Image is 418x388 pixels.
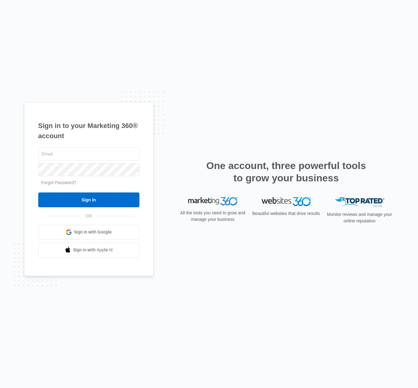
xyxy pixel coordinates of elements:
span: Sign in with Google [74,229,112,235]
a: Forgot Password? [41,180,77,185]
p: Monitor reviews and manage your online reputation [325,211,394,224]
a: Sign in with Google [38,225,139,240]
p: All the tools you need to grow and manage your business [178,210,247,223]
img: Websites 360 [262,197,311,206]
img: Top Rated Local [335,197,384,207]
span: OR [81,213,96,219]
input: Sign In [38,192,139,207]
img: Marketing 360 [188,197,238,206]
h2: One account, three powerful tools to grow your business [205,159,368,184]
input: Email [38,147,139,160]
p: Beautiful websites that drive results [252,210,321,217]
a: Sign in with Apple Id [38,243,139,258]
span: Sign in with Apple Id [73,247,113,253]
h1: Sign in to your Marketing 360® account [38,121,139,141]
